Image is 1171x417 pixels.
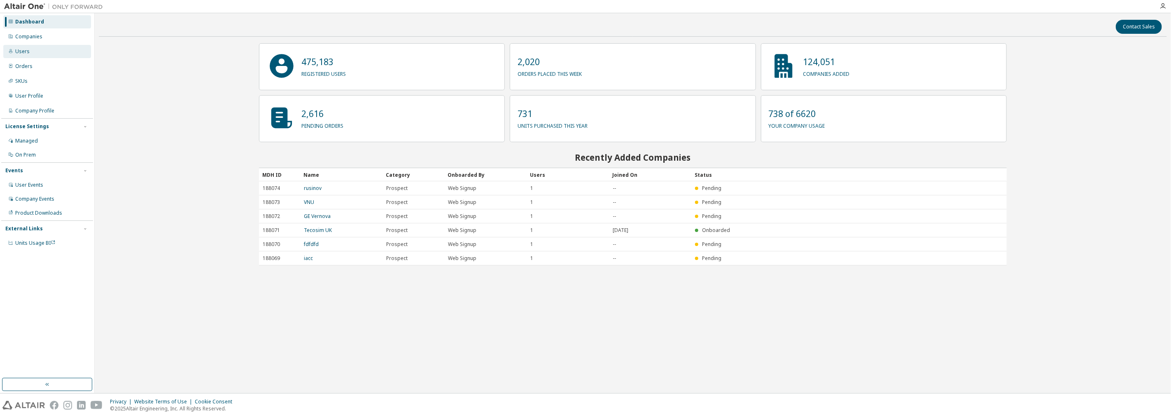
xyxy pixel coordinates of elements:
[5,225,43,232] div: External Links
[769,108,825,120] p: 738 of 6620
[304,227,332,234] a: Tecosim UK
[301,108,343,120] p: 2,616
[613,241,616,248] span: --
[613,227,628,234] span: [DATE]
[530,168,606,181] div: Users
[263,199,280,206] span: 188073
[530,255,533,262] span: 1
[15,63,33,70] div: Orders
[530,199,533,206] span: 1
[448,185,476,192] span: Web Signup
[195,398,237,405] div: Cookie Consent
[110,405,237,412] p: © 2025 Altair Engineering, Inc. All Rights Reserved.
[263,213,280,220] span: 188072
[304,241,319,248] a: fdfdfd
[702,199,721,206] span: Pending
[386,199,408,206] span: Prospect
[15,138,38,144] div: Managed
[15,210,62,216] div: Product Downloads
[50,401,58,410] img: facebook.svg
[448,241,476,248] span: Web Signup
[15,152,36,158] div: On Prem
[301,68,346,77] p: registered users
[15,182,43,188] div: User Events
[263,255,280,262] span: 188069
[263,185,280,192] span: 188074
[15,48,30,55] div: Users
[15,239,56,246] span: Units Usage BI
[386,185,408,192] span: Prospect
[702,227,730,234] span: Onboarded
[304,255,313,262] a: iacc
[301,56,346,68] p: 475,183
[91,401,103,410] img: youtube.svg
[2,401,45,410] img: altair_logo.svg
[4,2,107,11] img: Altair One
[262,168,297,181] div: MDH ID
[448,227,476,234] span: Web Signup
[613,185,616,192] span: --
[702,241,721,248] span: Pending
[15,108,54,114] div: Company Profile
[63,401,72,410] img: instagram.svg
[613,213,616,220] span: --
[530,241,533,248] span: 1
[386,168,441,181] div: Category
[518,120,588,129] p: units purchased this year
[448,199,476,206] span: Web Signup
[613,255,616,262] span: --
[518,56,582,68] p: 2,020
[695,168,957,181] div: Status
[259,152,1007,163] h2: Recently Added Companies
[702,255,721,262] span: Pending
[134,398,195,405] div: Website Terms of Use
[304,213,331,220] a: GE Vernova
[1116,20,1162,34] button: Contact Sales
[803,56,850,68] p: 124,051
[110,398,134,405] div: Privacy
[448,213,476,220] span: Web Signup
[530,213,533,220] span: 1
[303,168,379,181] div: Name
[15,33,42,40] div: Companies
[304,185,322,192] a: rusinov
[518,108,588,120] p: 731
[77,401,86,410] img: linkedin.svg
[263,241,280,248] span: 188070
[518,68,582,77] p: orders placed this week
[612,168,688,181] div: Joined On
[769,120,825,129] p: your company usage
[448,255,476,262] span: Web Signup
[15,78,28,84] div: SKUs
[448,168,523,181] div: Onboarded By
[613,199,616,206] span: --
[530,185,533,192] span: 1
[386,255,408,262] span: Prospect
[15,19,44,25] div: Dashboard
[301,120,343,129] p: pending orders
[386,241,408,248] span: Prospect
[530,227,533,234] span: 1
[702,185,721,192] span: Pending
[15,196,54,202] div: Company Events
[386,227,408,234] span: Prospect
[5,123,49,130] div: License Settings
[15,93,43,99] div: User Profile
[702,213,721,220] span: Pending
[386,213,408,220] span: Prospect
[263,227,280,234] span: 188071
[5,167,23,174] div: Events
[803,68,850,77] p: companies added
[304,199,314,206] a: VNU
